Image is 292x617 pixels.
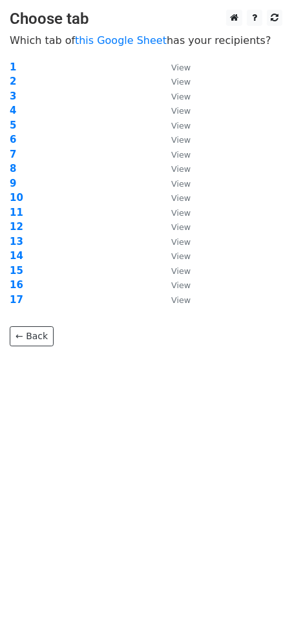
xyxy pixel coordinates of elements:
[10,207,23,218] a: 11
[171,92,191,101] small: View
[10,149,16,160] a: 7
[10,76,16,87] a: 2
[10,221,23,233] a: 12
[171,295,191,305] small: View
[10,294,23,306] a: 17
[10,192,23,204] a: 10
[158,90,191,102] a: View
[171,193,191,203] small: View
[10,120,16,131] a: 5
[158,134,191,145] a: View
[10,178,16,189] a: 9
[158,120,191,131] a: View
[158,265,191,277] a: View
[10,163,16,174] a: 8
[10,279,23,291] a: 16
[158,178,191,189] a: View
[171,121,191,131] small: View
[158,294,191,306] a: View
[158,221,191,233] a: View
[158,236,191,247] a: View
[158,163,191,174] a: View
[10,105,16,116] a: 4
[10,34,282,47] p: Which tab of has your recipients?
[10,90,16,102] a: 3
[171,179,191,189] small: View
[171,106,191,116] small: View
[171,135,191,145] small: View
[171,251,191,261] small: View
[158,192,191,204] a: View
[10,265,23,277] a: 15
[171,266,191,276] small: View
[10,236,23,247] a: 13
[10,61,16,73] a: 1
[158,105,191,116] a: View
[75,34,167,47] a: this Google Sheet
[158,250,191,262] a: View
[158,149,191,160] a: View
[171,237,191,247] small: View
[158,207,191,218] a: View
[171,208,191,218] small: View
[171,280,191,290] small: View
[10,134,16,145] a: 6
[158,61,191,73] a: View
[10,326,54,346] a: ← Back
[171,150,191,160] small: View
[158,76,191,87] a: View
[171,164,191,174] small: View
[10,250,23,262] a: 14
[171,222,191,232] small: View
[10,10,282,28] h3: Choose tab
[158,279,191,291] a: View
[171,63,191,72] small: View
[171,77,191,87] small: View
